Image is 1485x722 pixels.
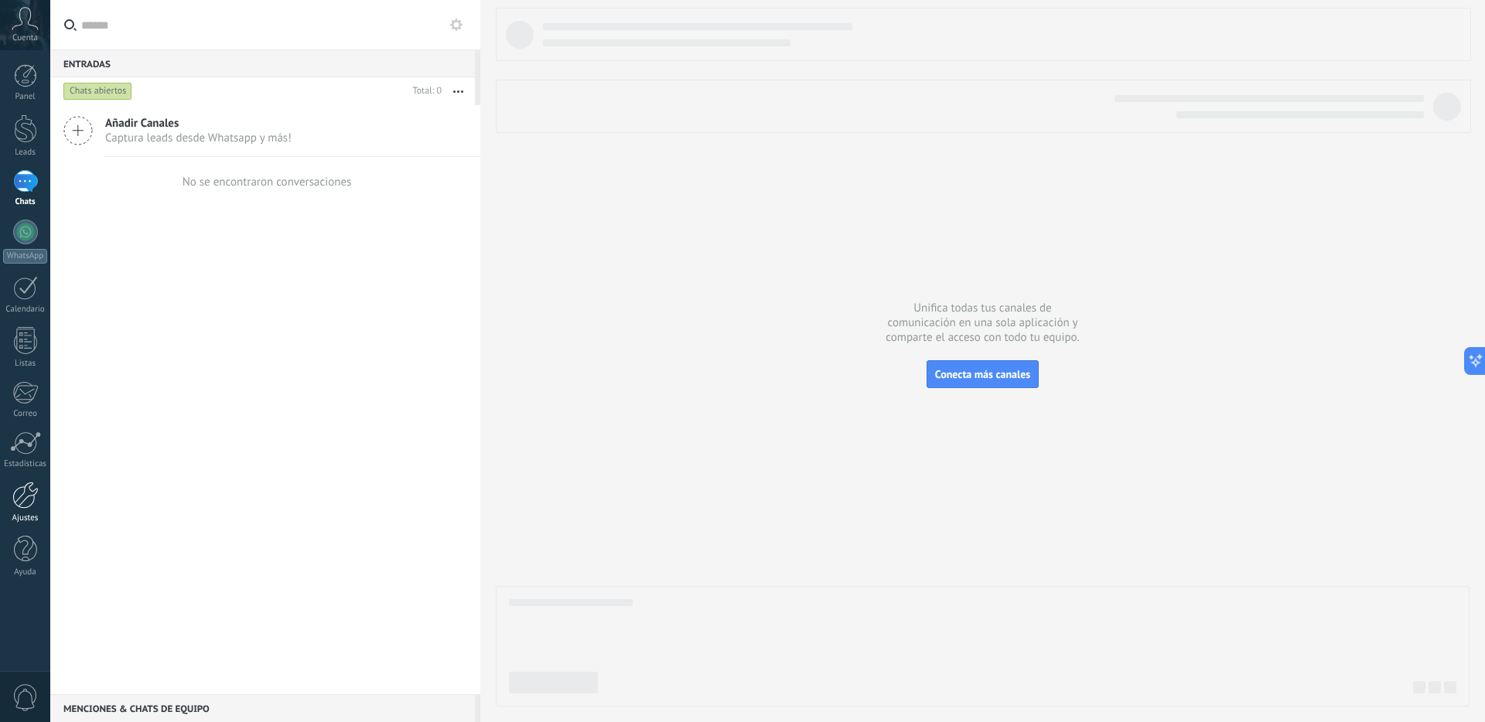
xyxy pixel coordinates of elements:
[3,92,48,102] div: Panel
[3,197,48,207] div: Chats
[3,513,48,523] div: Ajustes
[50,694,475,722] div: Menciones & Chats de equipo
[935,367,1030,381] span: Conecta más canales
[105,131,292,145] span: Captura leads desde Whatsapp y más!
[183,175,352,189] div: No se encontraron conversaciones
[12,33,38,43] span: Cuenta
[3,148,48,158] div: Leads
[927,360,1039,388] button: Conecta más canales
[442,77,475,105] button: Más
[3,305,48,315] div: Calendario
[105,116,292,131] span: Añadir Canales
[63,82,132,100] div: Chats abiertos
[3,459,48,469] div: Estadísticas
[3,567,48,577] div: Ayuda
[3,359,48,369] div: Listas
[50,49,475,77] div: Entradas
[407,83,442,99] div: Total: 0
[3,409,48,419] div: Correo
[3,249,47,264] div: WhatsApp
